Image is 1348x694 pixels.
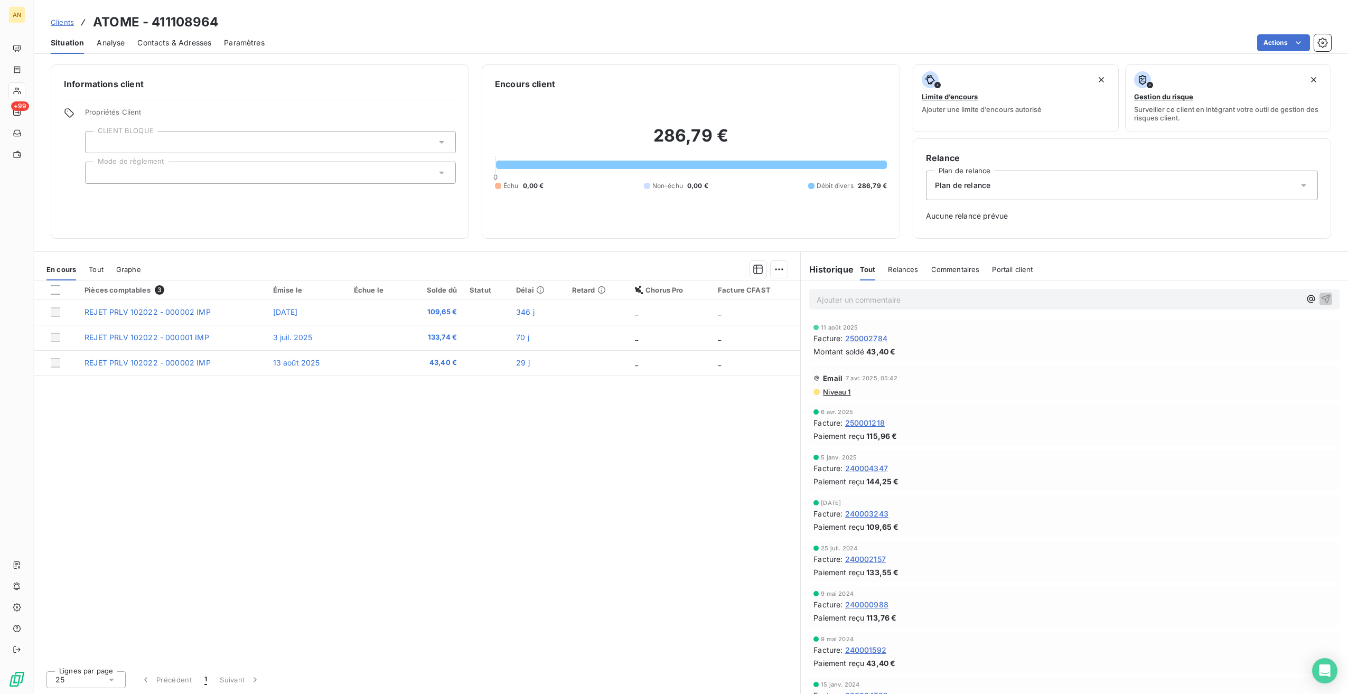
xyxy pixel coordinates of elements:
span: 1 [204,674,207,685]
div: Émise le [273,286,341,294]
span: Facture : [813,333,843,344]
span: 25 juil. 2024 [821,545,857,551]
span: 5 janv. 2025 [821,454,857,461]
span: 43,40 € [411,358,457,368]
span: Facture : [813,463,843,474]
span: Ajouter une limite d’encours autorisé [922,105,1042,114]
span: 133,55 € [866,567,898,578]
span: Paiement reçu [813,567,864,578]
span: Paramètres [224,37,265,48]
span: Email [823,374,843,382]
span: 9 mai 2024 [821,636,854,642]
div: Échue le [354,286,399,294]
span: Paiement reçu [813,521,864,532]
span: Portail client [992,265,1033,274]
span: +99 [11,101,29,111]
span: _ [635,333,638,342]
span: Facture : [813,644,843,655]
span: 250002784 [845,333,887,344]
span: Aucune relance prévue [926,211,1318,221]
span: 240002157 [845,554,886,565]
span: [DATE] [273,307,298,316]
span: 346 j [516,307,535,316]
button: Suivant [213,669,267,691]
span: 0,00 € [523,181,544,191]
button: Gestion du risqueSurveiller ce client en intégrant votre outil de gestion des risques client. [1125,64,1331,132]
h6: Historique [801,263,854,276]
h6: Relance [926,152,1318,164]
button: 1 [198,669,213,691]
span: 70 j [516,333,529,342]
div: Open Intercom Messenger [1312,658,1337,683]
span: Contacts & Adresses [137,37,211,48]
a: Clients [51,17,74,27]
span: 0,00 € [687,181,708,191]
span: Clients [51,18,74,26]
input: Ajouter une valeur [94,168,102,177]
span: _ [718,333,721,342]
span: REJET PRLV 102022 - 000001 IMP [85,333,209,342]
span: _ [718,358,721,367]
span: Graphe [116,265,141,274]
span: 6 avr. 2025 [821,409,853,415]
span: 240003243 [845,508,888,519]
span: 9 mai 2024 [821,590,854,597]
span: Tout [89,265,104,274]
span: 29 j [516,358,530,367]
h6: Encours client [495,78,555,90]
span: Facture : [813,417,843,428]
button: Précédent [134,669,198,691]
span: Facture : [813,508,843,519]
div: Pièces comptables [85,285,260,295]
span: Plan de relance [935,180,990,191]
span: 109,65 € [411,307,457,317]
span: Facture : [813,599,843,610]
span: 15 janv. 2024 [821,681,859,688]
div: Solde dû [411,286,457,294]
span: 25 [55,674,64,685]
span: 240004347 [845,463,888,474]
span: REJET PRLV 102022 - 000002 IMP [85,358,211,367]
h6: Informations client [64,78,456,90]
span: Facture : [813,554,843,565]
span: Paiement reçu [813,612,864,623]
div: Chorus Pro [635,286,705,294]
h2: 286,79 € [495,125,887,157]
span: Gestion du risque [1134,92,1193,101]
span: 3 [155,285,164,295]
span: Analyse [97,37,125,48]
span: 113,76 € [866,612,896,623]
span: Non-échu [652,181,683,191]
span: [DATE] [821,500,841,506]
span: Situation [51,37,84,48]
span: Relances [888,265,918,274]
span: Paiement reçu [813,658,864,669]
span: 11 août 2025 [821,324,858,331]
span: 109,65 € [866,521,898,532]
span: Montant soldé [813,346,864,357]
span: _ [718,307,721,316]
span: Échu [503,181,519,191]
span: En cours [46,265,76,274]
div: Retard [572,286,622,294]
span: 43,40 € [866,346,895,357]
span: REJET PRLV 102022 - 000002 IMP [85,307,211,316]
button: Actions [1257,34,1310,51]
span: Paiement reçu [813,476,864,487]
span: _ [635,307,638,316]
span: 286,79 € [858,181,887,191]
span: 144,25 € [866,476,898,487]
span: 7 avr. 2025, 05:42 [846,375,897,381]
span: Tout [860,265,876,274]
span: 115,96 € [866,430,897,442]
button: Limite d’encoursAjouter une limite d’encours autorisé [913,64,1119,132]
span: 0 [493,173,498,181]
span: 13 août 2025 [273,358,320,367]
h3: ATOME - 411108964 [93,13,219,32]
input: Ajouter une valeur [94,137,102,147]
span: Surveiller ce client en intégrant votre outil de gestion des risques client. [1134,105,1322,122]
div: Délai [516,286,559,294]
div: Facture CFAST [718,286,794,294]
div: Statut [470,286,503,294]
span: Commentaires [931,265,980,274]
